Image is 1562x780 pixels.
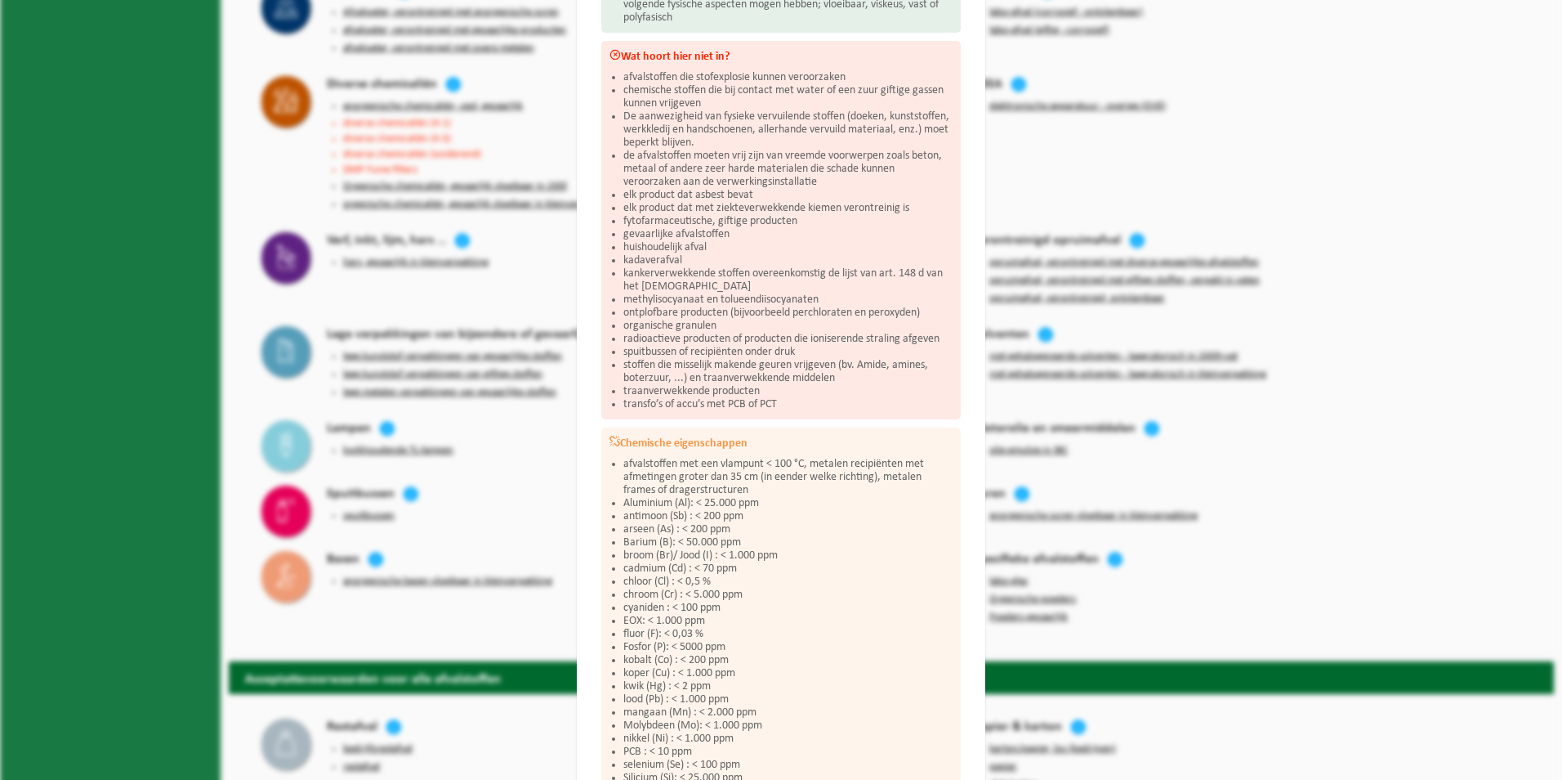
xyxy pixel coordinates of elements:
li: cyaniden : < 100 ppm [623,602,953,615]
li: kobalt (Co) : < 200 ppm [623,654,953,667]
li: stoffen die misselijk makende geuren vrijgeven (bv. Amide, amines, boterzuur, ...) en traanverwek... [623,359,953,385]
li: cadmium (Cd) : < 70 ppm [623,563,953,576]
li: huishoudelijk afval [623,241,953,254]
li: chemische stoffen die bij contact met water of een zuur giftige gassen kunnen vrijgeven [623,84,953,110]
h3: Wat hoort hier niet in? [609,49,953,63]
li: elk product dat asbest bevat [623,189,953,202]
li: kadaverafval [623,254,953,267]
li: chroom (Cr) : < 5.000 ppm [623,589,953,602]
li: mangaan (Mn) : < 2.000 ppm [623,706,953,719]
li: organische granulen [623,320,953,333]
li: de afvalstoffen moeten vrij zijn van vreemde voorwerpen zoals beton, metaal of andere zeer harde ... [623,150,953,189]
li: gevaarlijke afvalstoffen [623,228,953,241]
li: methylisocyanaat en tolueendiisocyanaten [623,294,953,307]
li: fytofarmaceutische, giftige producten [623,215,953,228]
li: kankerverwekkende stoffen overeenkomstig de lijst van art. 148 d van het [DEMOGRAPHIC_DATA] [623,267,953,294]
li: nikkel (Ni) : < 1.000 ppm [623,733,953,746]
h3: Chemische eigenschappen [609,436,953,450]
li: fluor (F): < 0,03 % [623,628,953,641]
li: elk product dat met ziekteverwekkende kiemen verontreinig is [623,202,953,215]
li: transfo’s of accu’s met PCB of PCT [623,398,953,411]
li: broom (Br)/ Jood (I) : < 1.000 ppm [623,549,953,563]
li: antimoon (Sb) : < 200 ppm [623,510,953,523]
li: De aanwezigheid van fysieke vervuilende stoffen (doeken, kunststoffen, werkkledij en handschoenen... [623,110,953,150]
li: ontplofbare producten (bijvoorbeeld perchloraten en peroxyden) [623,307,953,320]
li: EOX: < 1.000 ppm [623,615,953,628]
li: chloor (Cl) : < 0,5 % [623,576,953,589]
li: afvalstoffen met een vlampunt < 100 °C, metalen recipiënten met afmetingen groter dan 35 cm (in e... [623,458,953,497]
li: koper (Cu) : < 1.000 ppm [623,667,953,680]
li: Fosfor (P): < 5000 ppm [623,641,953,654]
li: afvalstoffen die stofexplosie kunnen veroorzaken [623,71,953,84]
li: traanverwekkende producten [623,385,953,398]
li: PCB : < 10 ppm [623,746,953,759]
li: radioactieve producten of producten die ioniserende straling afgeven [623,333,953,346]
li: Aluminium (Al): < 25.000 ppm [623,497,953,510]
li: spuitbussen of recipiënten onder druk [623,346,953,359]
li: arseen (As) : < 200 ppm [623,523,953,536]
li: selenium (Se) : < 100 ppm [623,759,953,772]
li: lood (Pb) : < 1.000 ppm [623,693,953,706]
li: Molybdeen (Mo): < 1.000 ppm [623,719,953,733]
li: Barium (B): < 50.000 ppm [623,536,953,549]
li: kwik (Hg) : < 2 ppm [623,680,953,693]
